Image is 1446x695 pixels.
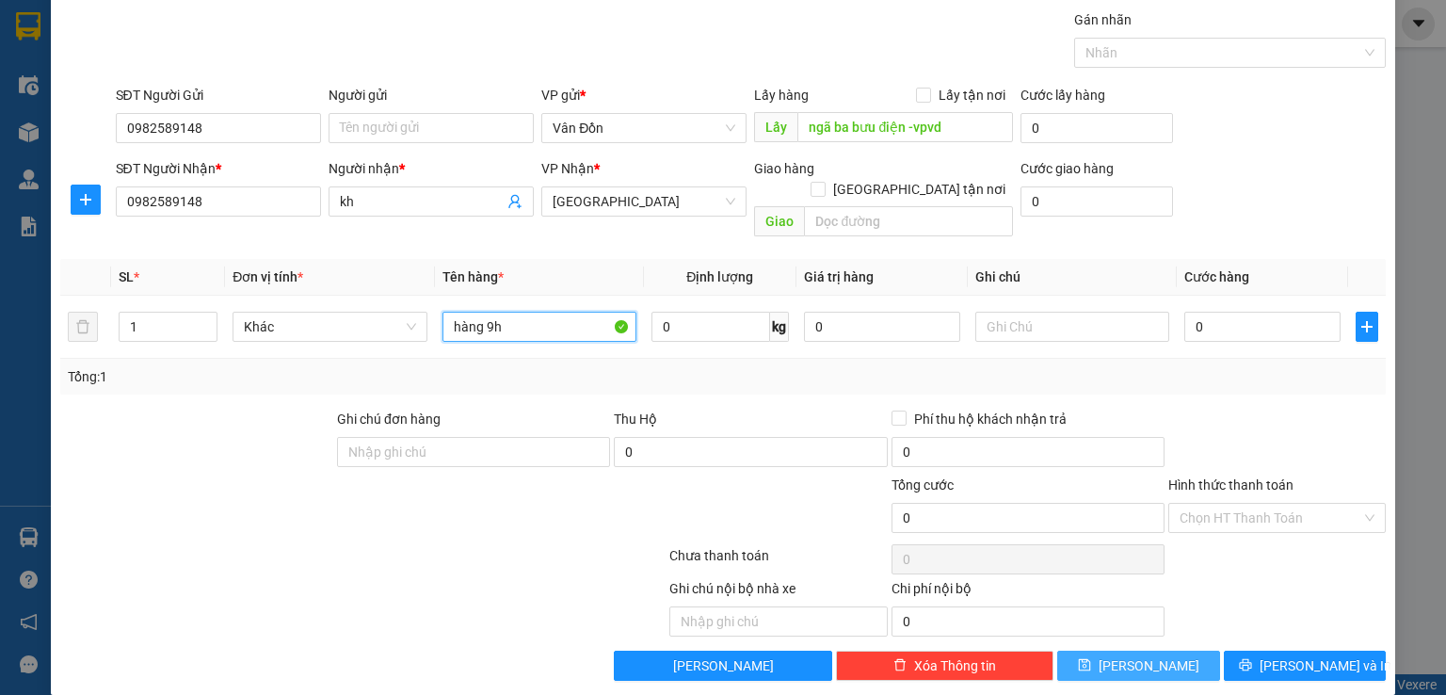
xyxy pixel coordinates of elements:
span: printer [1239,658,1252,673]
span: kg [770,312,789,342]
span: Giao hàng [754,161,814,176]
button: delete [68,312,98,342]
input: VD: Bàn, Ghế [442,312,636,342]
span: [PERSON_NAME] [673,655,774,676]
span: [PERSON_NAME] và In [1260,655,1391,676]
span: Tổng cước [892,477,954,493]
span: Lấy [754,112,797,142]
span: SL [119,269,134,284]
label: Ghi chú đơn hàng [337,412,441,427]
button: deleteXóa Thông tin [836,651,1053,681]
button: save[PERSON_NAME] [1057,651,1220,681]
span: Lấy tận nơi [931,85,1013,105]
label: Cước lấy hàng [1020,88,1105,103]
div: SĐT Người Gửi [116,85,321,105]
span: delete [893,658,907,673]
div: SĐT Người Nhận [116,158,321,179]
input: Nhập ghi chú [669,606,887,637]
div: Ghi chú nội bộ nhà xe [669,578,887,606]
span: Giao [754,206,804,236]
span: Xóa Thông tin [914,655,996,676]
div: VP gửi [541,85,747,105]
span: Vân Đồn [553,114,735,142]
th: Ghi chú [968,259,1177,296]
button: printer[PERSON_NAME] và In [1224,651,1387,681]
div: Tổng: 1 [68,366,559,387]
span: Giá trị hàng [804,269,874,284]
button: plus [1356,312,1378,342]
span: [PERSON_NAME] [1099,655,1199,676]
span: [GEOGRAPHIC_DATA] tận nơi [826,179,1013,200]
input: Cước giao hàng [1020,186,1173,217]
div: Người gửi [329,85,534,105]
input: Dọc đường [797,112,1013,142]
button: [PERSON_NAME] [614,651,831,681]
button: plus [71,185,101,215]
span: Hà Nội [553,187,735,216]
div: Chi phí nội bộ [892,578,1165,606]
input: 0 [804,312,960,342]
input: Ghi Chú [975,312,1169,342]
span: Đơn vị tính [233,269,303,284]
span: Phí thu hộ khách nhận trả [907,409,1074,429]
input: Cước lấy hàng [1020,113,1173,143]
span: plus [72,192,100,207]
label: Cước giao hàng [1020,161,1114,176]
span: Thu Hộ [614,412,657,427]
div: Chưa thanh toán [667,545,889,578]
span: Lấy hàng [754,88,809,103]
span: Tên hàng [442,269,504,284]
span: user-add [507,194,522,209]
input: Ghi chú đơn hàng [337,437,610,467]
span: Khác [244,313,415,341]
span: plus [1357,319,1377,334]
span: Định lượng [686,269,753,284]
span: VP Nhận [541,161,594,176]
div: Người nhận [329,158,534,179]
span: Cước hàng [1184,269,1249,284]
span: save [1078,658,1091,673]
label: Gán nhãn [1074,12,1132,27]
input: Dọc đường [804,206,1013,236]
label: Hình thức thanh toán [1168,477,1293,493]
